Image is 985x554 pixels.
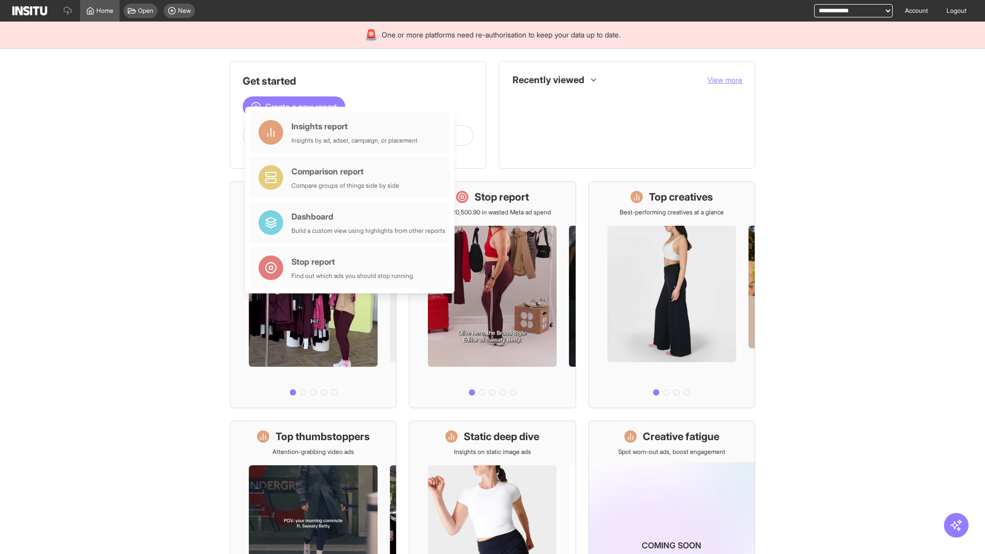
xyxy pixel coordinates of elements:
div: Stop report [291,255,413,268]
span: View more [707,75,742,84]
button: Create a new report [243,96,345,117]
div: Compare groups of things side by side [291,182,399,190]
div: 🚨 [365,28,378,42]
p: Save £20,500.90 in wasted Meta ad spend [434,208,551,216]
h1: Stop report [475,190,529,204]
h1: Get started [243,74,474,88]
p: Attention-grabbing video ads [272,448,354,456]
a: What's live nowSee all active ads instantly [230,181,397,408]
h1: Top creatives [649,190,713,204]
img: Logo [12,6,47,15]
span: New [178,7,191,15]
div: Comparison report [291,165,399,177]
h1: Top thumbstoppers [275,429,370,444]
span: One or more platforms need re-authorisation to keep your data up to date. [382,30,620,40]
a: Stop reportSave £20,500.90 in wasted Meta ad spend [409,181,576,408]
button: View more [707,75,742,85]
div: Find out which ads you should stop running [291,272,413,280]
div: Insights report [291,120,418,132]
p: Best-performing creatives at a glance [620,208,724,216]
span: Home [96,7,113,15]
h1: Static deep dive [464,429,539,444]
p: Insights on static image ads [454,448,531,456]
div: Insights by ad, adset, campaign, or placement [291,136,418,145]
span: Open [138,7,153,15]
div: Build a custom view using highlights from other reports [291,227,445,235]
a: Top creativesBest-performing creatives at a glance [588,181,755,408]
div: Dashboard [291,210,445,223]
span: Create a new report [265,101,337,113]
